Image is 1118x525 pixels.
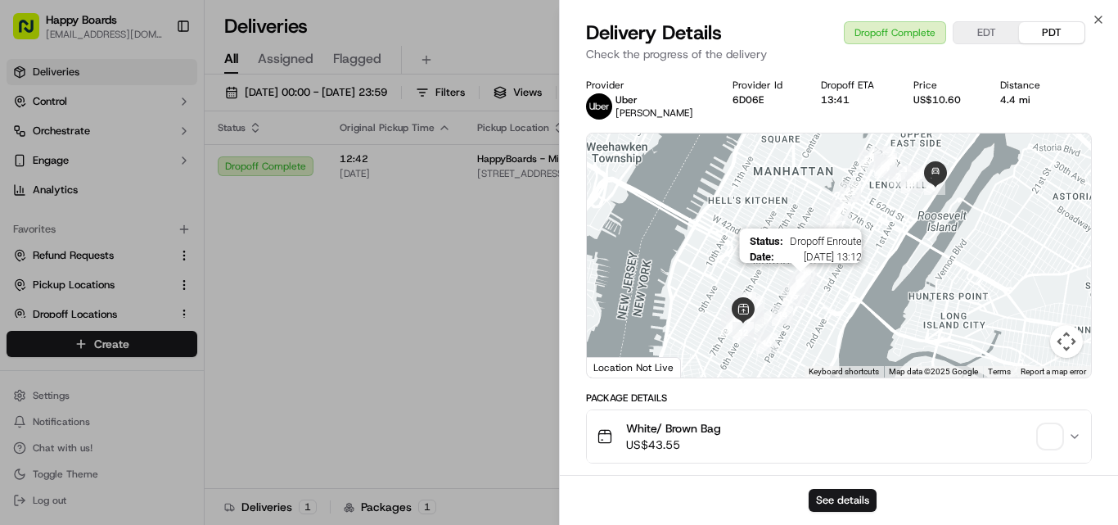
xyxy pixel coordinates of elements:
div: 30 [907,165,928,187]
div: 20 [821,215,842,237]
img: Joana Marie Avellanoza [16,283,43,309]
a: Report a map error [1021,367,1086,376]
div: 💻 [138,368,151,381]
a: Open this area in Google Maps (opens a new window) [591,356,645,378]
div: 📗 [16,368,29,381]
img: Google [591,356,645,378]
button: See all [254,210,298,229]
span: API Documentation [155,366,263,382]
div: Provider Id [733,79,796,92]
div: We're available if you need us! [74,173,225,186]
div: Package Details [586,391,1092,405]
p: Welcome 👋 [16,66,298,92]
div: Dropoff ETA [821,79,887,92]
div: 13 [756,333,778,354]
span: [DATE] [229,298,263,311]
div: 29 [901,172,922,193]
div: 21 [830,200,851,221]
span: [DATE] [63,254,97,267]
div: 4.4 mi [1000,93,1053,106]
div: Price [913,79,974,92]
img: 1732323095091-59ea418b-cfe3-43c8-9ae0-d0d06d6fd42c [34,156,64,186]
div: Start new chat [74,156,268,173]
div: 26 [874,155,895,176]
span: • [54,254,60,267]
button: PDT [1019,22,1084,43]
img: Nash [16,16,49,49]
span: • [220,298,226,311]
button: White/ Brown BagUS$43.55 [587,410,1091,463]
span: Knowledge Base [33,366,125,382]
div: 12 [733,322,754,343]
a: 📗Knowledge Base [10,360,132,389]
button: See details [809,489,877,512]
div: US$10.60 [913,93,974,106]
div: Distance [1000,79,1053,92]
button: Map camera controls [1050,325,1083,358]
button: Start new chat [278,161,298,181]
button: 6D06E [733,93,764,106]
span: Map data ©2025 Google [889,367,978,376]
div: 22 [840,181,861,202]
p: Check the progress of the delivery [586,46,1092,62]
span: Delivery Details [586,20,722,46]
div: 23 [859,148,880,170]
div: 10 [726,308,747,329]
div: 19 [815,226,836,247]
div: 14 [772,305,793,326]
button: EDT [953,22,1019,43]
span: [DATE] 13:12 [781,251,862,263]
div: 11 [721,315,742,337]
a: Terms (opens in new tab) [988,367,1011,376]
div: 27 [875,157,896,179]
div: Past conversations [16,213,110,226]
div: 13:41 [821,93,887,106]
span: Status : [750,235,783,247]
div: 28 [890,165,911,187]
span: [PERSON_NAME] [615,106,693,120]
span: Pylon [163,404,198,416]
button: Keyboard shortcuts [809,366,879,378]
a: Powered byPylon [115,403,198,416]
input: Got a question? Start typing here... [43,106,295,123]
span: Dropoff Enroute [790,235,862,247]
div: 16 [789,274,810,295]
a: 💻API Documentation [132,360,269,389]
img: uber-new-logo.jpeg [586,93,612,120]
span: Date : [750,251,774,263]
div: Location Not Live [587,357,681,378]
span: White/ Brown Bag [626,420,721,437]
div: Provider [586,79,706,92]
span: [PERSON_NAME] [PERSON_NAME] [51,298,217,311]
p: Uber [615,93,693,106]
div: 17 [790,272,811,293]
span: US$43.55 [626,437,721,453]
img: 1736555255976-a54dd68f-1ca7-489b-9aae-adbdc363a1c4 [16,156,46,186]
div: 24 [874,146,895,167]
div: Location Details [586,473,1092,487]
img: 1736555255976-a54dd68f-1ca7-489b-9aae-adbdc363a1c4 [33,299,46,312]
div: 15 [782,285,804,306]
div: 5 [731,292,752,313]
div: 25 [876,153,897,174]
